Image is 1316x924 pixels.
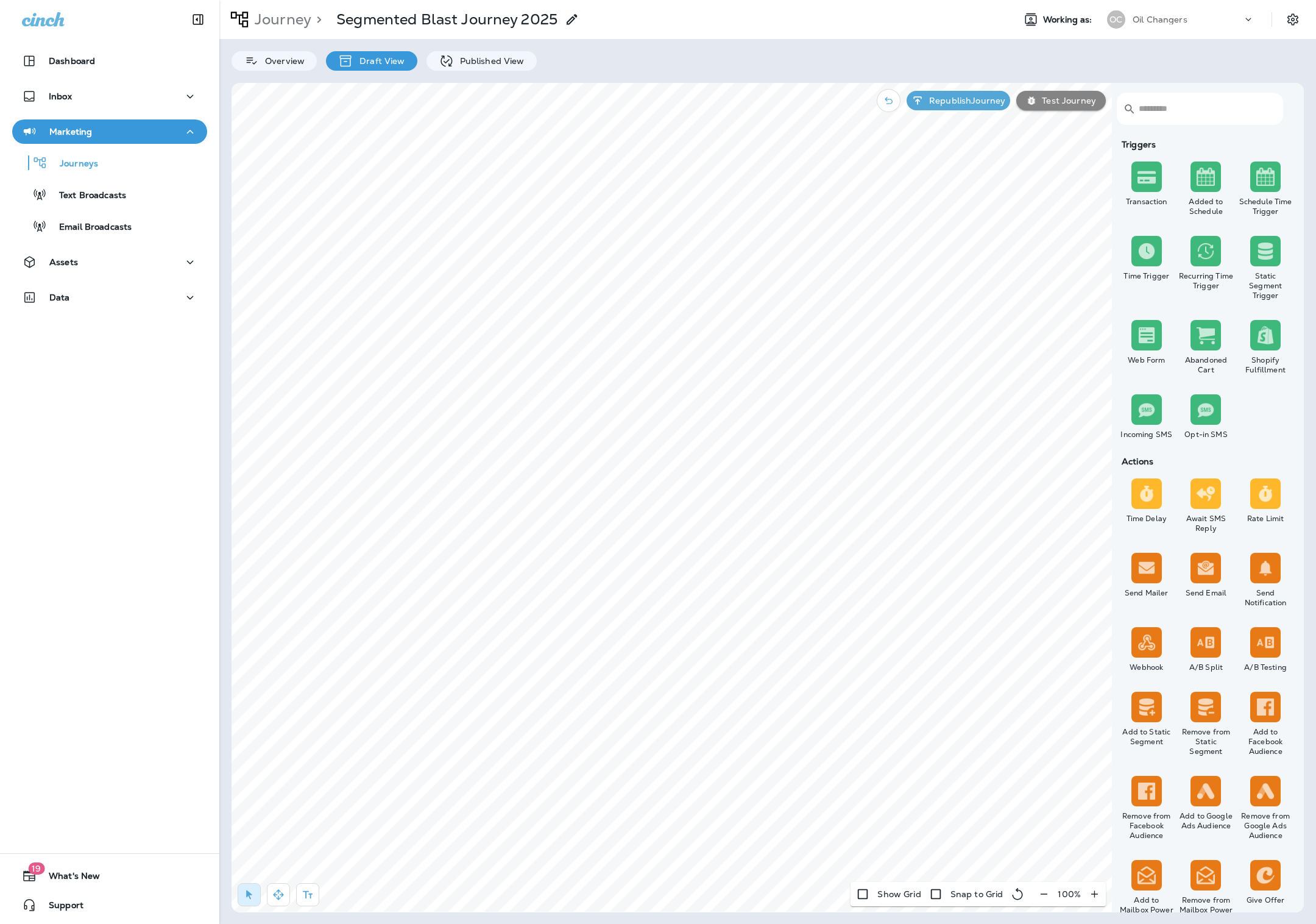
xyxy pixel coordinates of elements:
div: OC [1107,10,1125,29]
button: Text Broadcasts [12,182,207,207]
div: Remove from Facebook Audience [1119,811,1174,840]
p: Oil Changers [1133,15,1187,24]
div: Rate Limit [1238,514,1293,524]
div: Add to Mailbox Power [1119,895,1174,915]
div: Added to Schedule [1179,197,1234,216]
div: Abandoned Cart [1179,355,1234,375]
p: Inbox [49,91,72,101]
p: > [311,10,322,29]
div: Static Segment Trigger [1238,271,1293,300]
button: Support [12,893,207,917]
button: RepublishJourney [907,91,1010,110]
button: Collapse Sidebar [181,7,215,32]
p: 100 % [1058,889,1081,899]
p: Republish Journey [924,96,1005,105]
p: Show Grid [877,889,921,899]
div: A/B Split [1179,663,1234,672]
span: 19 [28,862,44,875]
p: Assets [49,257,78,267]
div: Send Notification [1238,588,1293,608]
div: Web Form [1119,355,1174,365]
div: Add to Google Ads Audience [1179,811,1234,831]
p: Text Broadcasts [47,190,126,202]
p: Draft View [353,56,405,66]
button: Settings [1282,9,1304,30]
button: Dashboard [12,49,207,73]
div: Actions [1117,457,1295,466]
span: What's New [37,871,100,886]
div: Time Delay [1119,514,1174,524]
button: Marketing [12,119,207,144]
p: Journeys [48,158,98,170]
button: Data [12,285,207,310]
button: Email Broadcasts [12,213,207,239]
div: Triggers [1117,140,1295,149]
div: Incoming SMS [1119,430,1174,439]
p: Email Broadcasts [47,222,132,233]
div: Remove from Mailbox Power [1179,895,1234,915]
p: Journey [250,10,311,29]
p: Marketing [49,127,92,137]
button: Test Journey [1016,91,1106,110]
div: Transaction [1119,197,1174,207]
div: Schedule Time Trigger [1238,197,1293,216]
div: Add to Static Segment [1119,727,1174,747]
span: Support [37,900,83,915]
p: Overview [259,56,305,66]
p: Test Journey [1037,96,1096,105]
div: Recurring Time Trigger [1179,271,1234,291]
div: Send Email [1179,588,1234,598]
div: A/B Testing [1238,663,1293,672]
div: Send Mailer [1119,588,1174,598]
button: Assets [12,250,207,274]
p: Snap to Grid [950,889,1003,899]
p: Segmented Blast Journey 2025 [336,10,557,29]
div: Shopify Fulfillment [1238,355,1293,375]
span: Working as: [1043,15,1095,25]
p: Data [49,293,70,302]
button: Inbox [12,84,207,108]
p: Published View [454,56,525,66]
button: 19What's New [12,864,207,888]
div: Await SMS Reply [1179,514,1234,533]
div: Give Offer [1238,895,1293,905]
div: Webhook [1119,663,1174,672]
button: Journeys [12,150,207,176]
div: Remove from Google Ads Audience [1238,811,1293,840]
div: Opt-in SMS [1179,430,1234,439]
div: Remove from Static Segment [1179,727,1234,756]
div: Add to Facebook Audience [1238,727,1293,756]
div: Time Trigger [1119,271,1174,281]
p: Dashboard [49,56,95,66]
